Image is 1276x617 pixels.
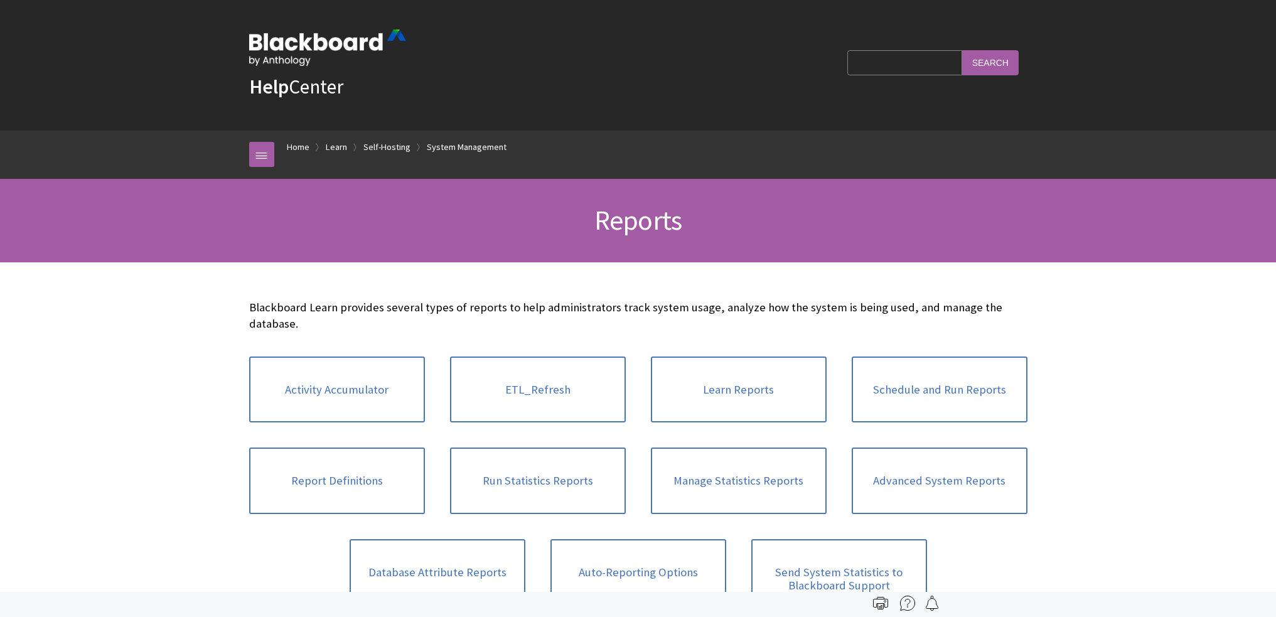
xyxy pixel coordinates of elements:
a: Report Definitions [249,448,425,514]
img: Blackboard by Anthology [249,30,406,66]
a: Auto-Reporting Options [550,539,726,606]
img: More help [900,596,915,611]
a: ETL_Refresh [450,357,626,423]
a: Learn Reports [651,357,827,423]
a: Activity Accumulator [249,357,425,423]
input: Search [962,50,1019,75]
a: Home [287,139,309,155]
a: HelpCenter [249,74,343,99]
img: Follow this page [925,596,940,611]
img: Print [873,596,888,611]
p: Blackboard Learn provides several types of reports to help administrators track system usage, ana... [249,299,1027,332]
a: Schedule and Run Reports [852,357,1027,423]
a: Run Statistics Reports [450,448,626,514]
a: System Management [427,139,507,155]
strong: Help [249,74,289,99]
span: Reports [594,203,682,237]
a: Manage Statistics Reports [651,448,827,514]
a: Learn [326,139,347,155]
a: Self-Hosting [363,139,410,155]
a: Advanced System Reports [852,448,1027,514]
a: Database Attribute Reports [350,539,525,606]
